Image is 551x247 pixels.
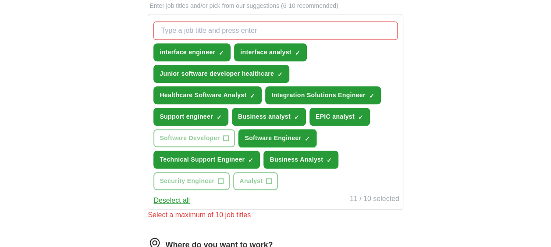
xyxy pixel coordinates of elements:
div: 11 / 10 selected [350,194,399,206]
button: interface engineer✓ [153,43,231,61]
button: Analyst [233,172,278,190]
span: ✓ [250,92,255,99]
button: Technical Support Engineer✓ [153,151,260,169]
span: Healthcare Software Analyst [160,91,246,100]
input: Type a job title and press enter [153,21,397,40]
span: interface analyst [240,48,291,57]
button: Software Developer [153,129,235,147]
button: Integration Solutions Engineer✓ [265,86,380,104]
span: Technical Support Engineer [160,155,245,164]
button: interface analyst✓ [234,43,306,61]
span: ✓ [294,114,299,121]
span: Support engineer [160,112,213,121]
span: ✓ [369,92,374,99]
span: Junior software developer healthcare [160,69,274,78]
span: ✓ [327,157,332,164]
span: Analyst [239,176,263,186]
span: interface engineer [160,48,215,57]
p: Enter job titles and/or pick from our suggestions (6-10 recommended) [148,1,403,11]
button: Deselect all [153,195,190,206]
span: Business analyst [238,112,291,121]
button: Healthcare Software Analyst✓ [153,86,262,104]
span: Business Analyst [270,155,323,164]
button: Support engineer✓ [153,108,228,126]
span: ✓ [295,49,300,56]
button: Junior software developer healthcare✓ [153,65,289,83]
span: EPIC analyst [316,112,355,121]
span: Integration Solutions Engineer [271,91,365,100]
button: Business analyst✓ [232,108,306,126]
button: Business Analyst✓ [263,151,338,169]
button: Software Engineer✓ [238,129,316,147]
span: ✓ [217,114,222,121]
button: EPIC analyst✓ [309,108,370,126]
span: ✓ [358,114,363,121]
button: Security Engineer [153,172,230,190]
span: Software Engineer [245,134,301,143]
span: ✓ [248,157,253,164]
div: Select a maximum of 10 job titles [148,210,403,220]
span: Software Developer [160,134,220,143]
span: Security Engineer [160,176,214,186]
span: ✓ [219,49,224,56]
span: ✓ [305,135,310,142]
span: ✓ [277,71,283,78]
